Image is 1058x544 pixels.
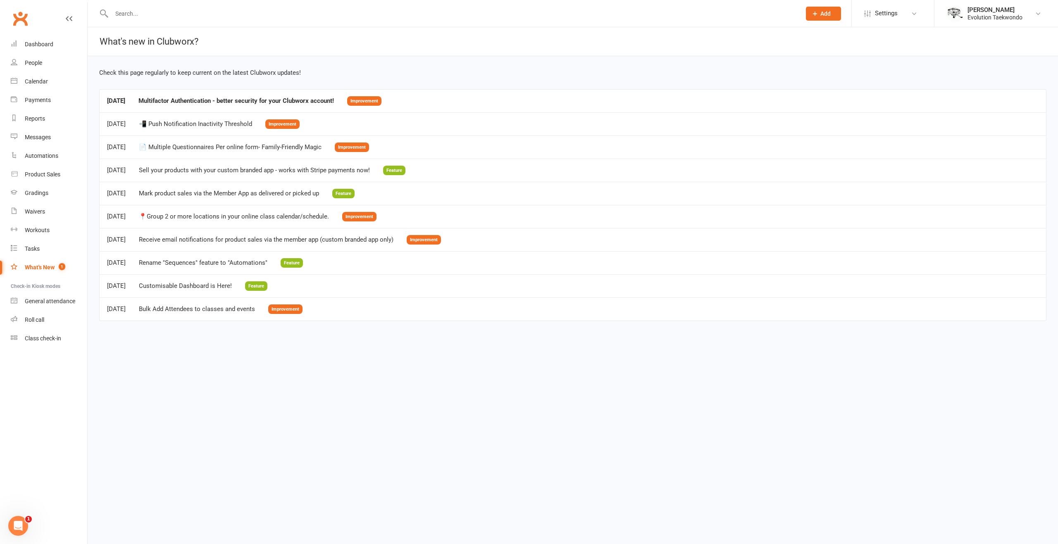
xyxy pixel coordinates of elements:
div: [DATE] [107,283,126,290]
img: thumb_image1604702925.png [947,5,963,22]
a: Tasks [11,240,87,258]
div: [DATE] [107,97,125,105]
div: Check this page regularly to keep current on the latest Clubworx updates! [99,68,1046,78]
div: What's New [25,264,55,271]
div: Dashboard [25,41,53,48]
a: Clubworx [10,8,31,29]
span: Improvement [268,304,303,314]
a: Gradings [11,184,87,202]
div: Rename "Sequences" feature to "Automations" [139,259,267,266]
span: Add [820,10,831,17]
a: [DATE]📲 Push Notification Inactivity ThresholdImprovement [107,120,300,127]
div: Bulk Add Attendees to classes and events [139,306,255,313]
span: Improvement [407,235,441,245]
a: Payments [11,91,87,109]
a: [DATE]📍Group 2 or more locations in your online class calendar/schedule.Improvement [107,212,376,220]
div: Tasks [25,245,40,252]
a: [DATE]Bulk Add Attendees to classes and eventsImprovement [107,305,303,312]
a: [DATE]Multifactor Authentication - better security for your Clubworx account!Improvement [107,97,381,104]
div: [DATE] [107,259,126,266]
span: Improvement [347,96,381,106]
a: [DATE]Sell your products with your custom branded app - works with Stripe payments now!Feature [107,166,405,173]
span: Feature [332,189,355,198]
span: Feature [383,166,405,175]
a: What's New1 [11,258,87,277]
div: Receive email notifications for product sales via the member app (custom branded app only) [139,236,393,243]
a: Calendar [11,72,87,91]
div: General attendance [25,298,75,304]
a: Product Sales [11,165,87,184]
iframe: Intercom live chat [8,516,28,536]
div: Waivers [25,208,45,215]
div: [DATE] [107,236,126,243]
div: People [25,59,42,66]
a: Dashboard [11,35,87,54]
div: Payments [25,97,51,103]
a: General attendance kiosk mode [11,292,87,311]
a: [DATE]Customisable Dashboard is Here!Feature [107,282,267,289]
h1: What's new in Clubworx? [88,27,198,56]
div: 📄 Multiple Questionnaires Per online form- Family-Friendly Magic [139,144,322,151]
div: Gradings [25,190,48,196]
div: Mark product sales via the Member App as delivered or picked up [139,190,319,197]
div: [DATE] [107,121,126,128]
div: Messages [25,134,51,140]
div: [DATE] [107,213,126,220]
span: 1 [59,263,65,270]
a: Waivers [11,202,87,221]
a: Class kiosk mode [11,329,87,348]
div: Class check-in [25,335,61,342]
span: 1 [25,516,32,523]
a: Workouts [11,221,87,240]
span: Improvement [265,119,300,129]
div: Reports [25,115,45,122]
a: [DATE]Receive email notifications for product sales via the member app (custom branded app only)I... [107,235,441,243]
input: Search... [109,8,795,19]
div: 📍Group 2 or more locations in your online class calendar/schedule. [139,213,329,220]
button: Add [806,7,841,21]
div: Sell your products with your custom branded app - works with Stripe payments now! [139,167,370,174]
div: Evolution Taekwondo [967,14,1022,21]
a: [DATE]Rename "Sequences" feature to "Automations"Feature [107,259,303,266]
div: 📲 Push Notification Inactivity Threshold [139,121,252,128]
a: [DATE]Mark product sales via the Member App as delivered or picked upFeature [107,189,355,197]
a: Messages [11,128,87,147]
div: [DATE] [107,306,126,313]
a: Roll call [11,311,87,329]
span: Improvement [342,212,376,221]
a: Automations [11,147,87,165]
div: Automations [25,152,58,159]
div: [PERSON_NAME] [967,6,1022,14]
a: People [11,54,87,72]
span: Improvement [335,143,369,152]
span: Feature [245,281,267,291]
div: [DATE] [107,167,126,174]
div: Workouts [25,227,50,233]
div: Calendar [25,78,48,85]
a: Reports [11,109,87,128]
span: Feature [281,258,303,268]
div: [DATE] [107,144,126,151]
div: Customisable Dashboard is Here! [139,283,232,290]
div: [DATE] [107,190,126,197]
div: Roll call [25,316,44,323]
div: Multifactor Authentication - better security for your Clubworx account! [138,97,334,105]
a: [DATE]📄 Multiple Questionnaires Per online form- Family-Friendly MagicImprovement [107,143,369,150]
span: Settings [875,4,898,23]
div: Product Sales [25,171,60,178]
